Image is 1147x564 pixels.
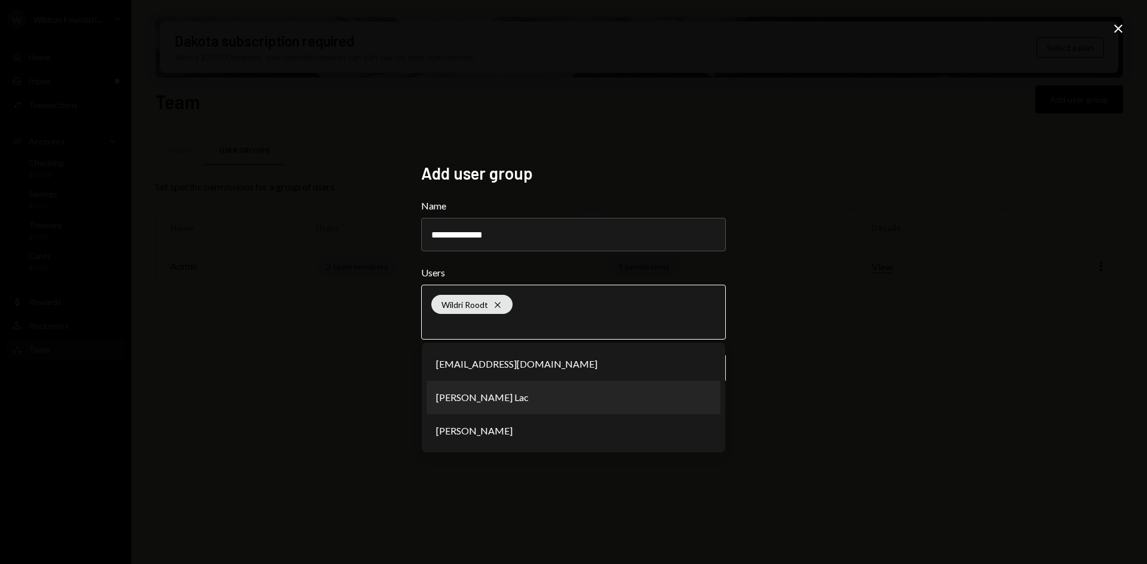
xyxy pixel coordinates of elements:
li: [EMAIL_ADDRESS][DOMAIN_NAME] [427,347,720,381]
li: [PERSON_NAME] [427,414,720,448]
h2: Add user group [421,162,726,185]
label: Users [421,266,726,280]
li: [PERSON_NAME] Lac [427,381,720,414]
label: Name [421,199,726,213]
div: Wildri Roodt [431,295,513,314]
